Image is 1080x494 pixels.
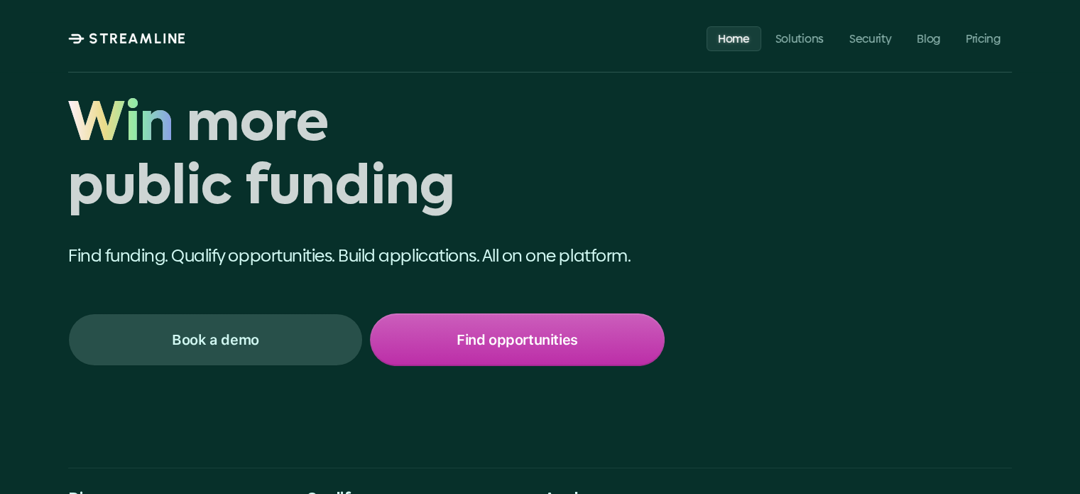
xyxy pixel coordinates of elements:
p: STREAMLINE [89,30,187,47]
a: STREAMLINE [68,30,187,47]
a: Home [707,26,761,50]
a: Book a demo [68,313,363,366]
p: Blog [917,31,941,45]
p: Pricing [966,31,1000,45]
span: Win [68,95,174,158]
a: Pricing [954,26,1012,50]
h1: Win more public funding [68,95,665,221]
a: Find opportunities [370,313,665,366]
a: Security [838,26,902,50]
p: Book a demo [172,331,259,349]
p: Home [718,31,750,45]
p: Find funding. Qualify opportunities. Build applications. All on one platform. [68,244,665,268]
p: Security [849,31,891,45]
p: Solutions [775,31,824,45]
p: Find opportunities [457,331,578,349]
a: Blog [906,26,952,50]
